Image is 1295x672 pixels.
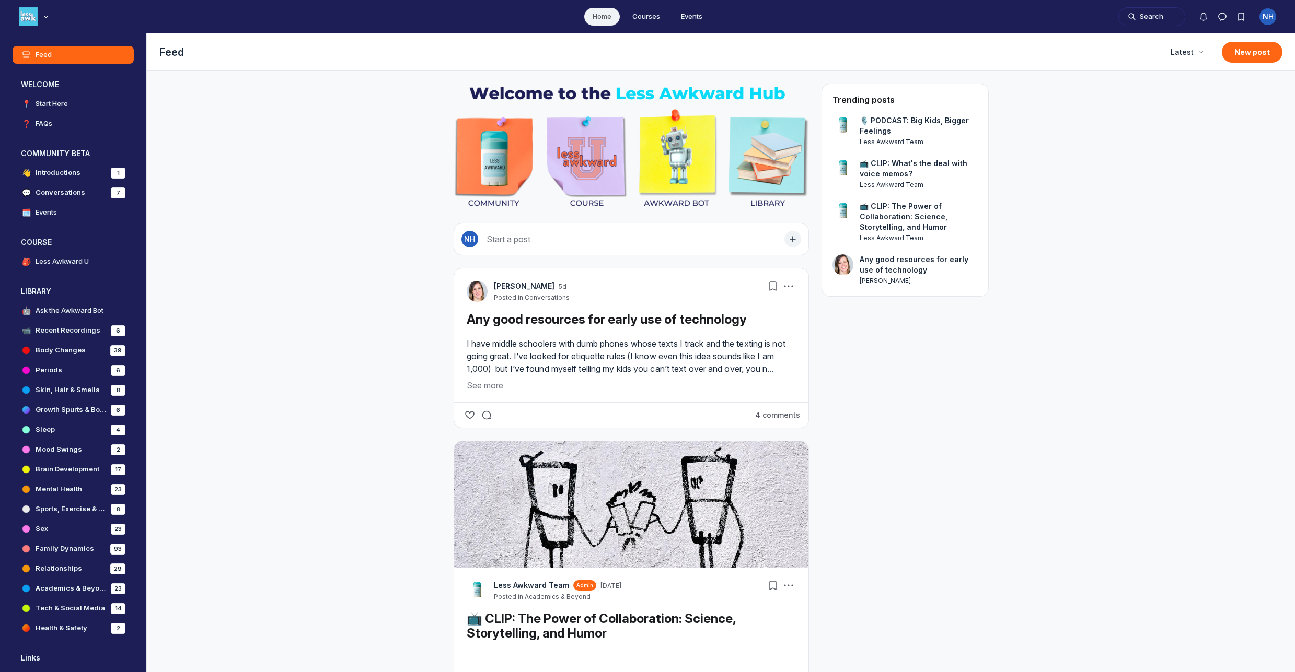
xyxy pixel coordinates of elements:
h4: Mental Health [36,484,82,494]
h4: Introductions [36,168,80,178]
div: 23 [111,484,125,495]
span: ❓ [21,119,31,129]
a: Skin, Hair & Smells8 [13,381,134,399]
a: 📺 CLIP: The Power of Collaboration: Science, Storytelling, and Humor [860,201,978,232]
a: View Less Awkward Team profile [494,580,569,591]
button: Less Awkward Hub logo [19,6,51,27]
div: 1 [111,168,125,179]
h4: Conversations [36,187,85,198]
h3: WELCOME [21,79,59,90]
button: New post [1222,42,1282,63]
a: Health & Safety2 [13,619,134,637]
button: Comment on Any good resources for early use of technology [479,408,494,422]
span: 👋 [21,168,31,178]
a: Sports, Exercise & Nutrition8 [13,500,134,518]
div: 2 [111,444,125,455]
h4: Sleep [36,425,55,435]
h4: Brain Development [36,464,99,475]
a: Growth Spurts & Body Image6 [13,401,134,419]
a: Periods6 [13,361,134,379]
span: Admin [576,582,593,589]
div: Post actions [781,279,796,293]
a: Brain Development17 [13,461,134,478]
button: LIBRARYCollapse space [13,283,134,300]
h3: COURSE [21,237,52,247]
h4: Tech & Social Media [36,603,105,614]
h4: Periods [36,365,62,375]
h4: FAQs [36,119,52,129]
a: View Caitlin Amaral profile [494,281,554,291]
a: 📺 CLIP: What's the deal with voice memos? [860,158,978,179]
div: NH [1259,8,1276,25]
span: 🎒 [21,256,31,267]
h3: COMMUNITY BETA [21,148,90,159]
a: [DATE] [600,582,621,590]
button: Start a post [454,223,809,255]
button: WELCOMECollapse space [13,76,134,93]
h4: Health & Safety [36,623,87,633]
button: Posted in Academics & Beyond [494,593,591,601]
div: 6 [111,325,125,336]
a: Events [673,8,711,26]
button: Latest [1164,43,1209,62]
span: Start a post [487,234,530,244]
a: Relationships29 [13,560,134,577]
a: 💬Conversations7 [13,184,134,202]
a: Tech & Social Media14 [13,599,134,617]
button: Posted in Conversations [494,293,570,302]
a: 📺 CLIP: The Power of Collaboration: Science, Storytelling, and Humor [467,611,736,641]
div: 23 [111,524,125,535]
span: 💬 [21,187,31,198]
div: 7 [111,187,125,198]
h4: Mood Swings [36,444,82,455]
button: COURSECollapse space [13,234,134,251]
a: Mental Health23 [13,480,134,498]
a: Home [584,8,620,26]
div: 14 [111,603,125,614]
h4: Academics & Beyond [36,583,107,594]
div: 4 [111,425,125,435]
button: Post actions [781,578,796,593]
a: View user profile [832,115,853,136]
h4: Start Here [36,99,68,109]
span: 📹 [21,325,31,336]
button: See more [467,379,796,392]
a: Sex23 [13,520,134,538]
span: 📍 [21,99,31,109]
a: 📹Recent Recordings6 [13,322,134,339]
div: 39 [110,345,125,356]
a: Any good resources for early use of technology [467,312,747,327]
div: 2 [111,623,125,634]
img: Less Awkward Hub logo [19,7,38,26]
a: Courses [624,8,668,26]
a: View user profile [832,201,853,222]
a: 5d [559,282,566,291]
a: Body Changes39 [13,341,134,359]
img: post cover image [454,441,808,568]
button: LinksExpand links [13,650,134,666]
h4: Less Awkward U [36,256,89,267]
span: Latest [1171,47,1194,57]
button: Notifications [1194,7,1213,26]
a: Academics & Beyond23 [13,580,134,597]
div: 23 [111,583,125,594]
button: User menu options [1259,8,1276,25]
a: 📍Start Here [13,95,134,113]
button: View Less Awkward Team profileAdmin[DATE]Posted in Academics & Beyond [494,580,621,601]
a: View Less Awkward Team profile [467,580,488,601]
div: 8 [111,504,125,515]
a: View user profile [832,254,853,275]
span: Links [21,653,40,663]
p: I have middle schoolers with dumb phones whose texts I track and the texting is not going great. ... [467,337,796,375]
a: Family Dynamics93 [13,540,134,558]
h4: Sex [36,524,48,534]
a: 👋Introductions1 [13,164,134,182]
h4: Trending posts [832,95,895,105]
a: View user profile [832,158,853,179]
a: ❓FAQs [13,115,134,133]
a: View Caitlin Amaral profile [467,281,488,302]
